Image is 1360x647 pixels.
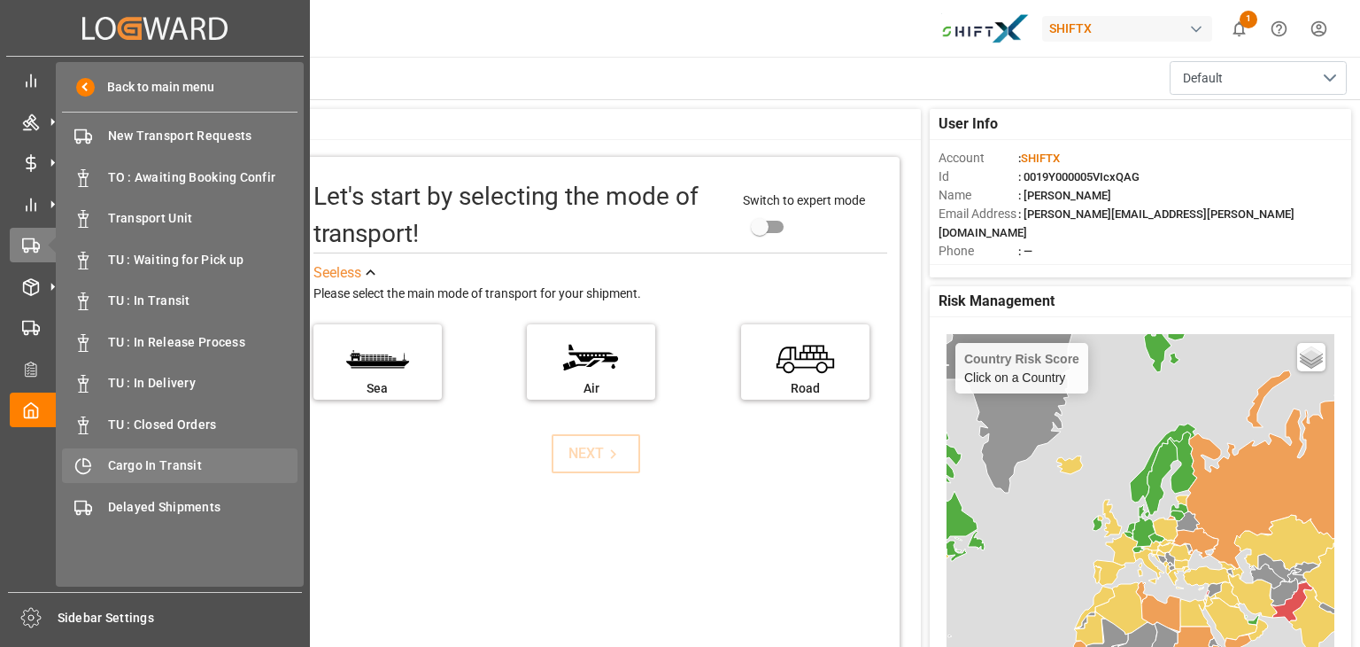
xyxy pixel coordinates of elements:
div: Please select the main mode of transport for your shipment. [313,284,887,305]
a: My Cockpit [10,393,300,427]
button: Help Center [1259,9,1299,49]
div: Air [536,379,646,398]
span: TU : In Delivery [108,374,298,393]
span: SHIFTX [1021,152,1060,165]
a: Control Tower [10,63,300,97]
span: Cargo In Transit [108,456,298,475]
h4: Country Risk Score [964,352,1079,366]
div: Click on a Country [964,352,1079,385]
span: : [1018,152,1060,165]
span: TU : In Transit [108,292,298,310]
a: TU : In Transit [62,284,297,318]
span: 1 [1240,11,1257,28]
span: : [PERSON_NAME][EMAIL_ADDRESS][PERSON_NAME][DOMAIN_NAME] [939,207,1294,239]
span: TU : Waiting for Pick up [108,251,298,269]
span: Delayed Shipments [108,498,298,517]
button: open menu [1170,61,1347,95]
span: : Shipper [1018,263,1062,277]
span: Email Address [939,205,1018,223]
span: User Info [939,113,998,135]
a: New Transport Requests [62,119,297,153]
a: TU : In Release Process [62,324,297,359]
span: Transport Unit [108,209,298,228]
div: Sea [322,379,433,398]
span: Sidebar Settings [58,609,303,628]
a: TO : Awaiting Booking Confir [62,160,297,194]
img: Bildschirmfoto%202024-11-13%20um%2009.31.44.png_1731487080.png [941,13,1030,44]
a: Transport Unit [62,201,297,236]
span: New Transport Requests [108,127,298,145]
a: TU : Waiting for Pick up [62,242,297,277]
div: NEXT [568,443,622,464]
span: : 0019Y000005VIcxQAG [1018,170,1140,183]
div: Let's start by selecting the mode of transport! [313,178,726,253]
a: TU : In Delivery [62,366,297,401]
span: Id [939,168,1018,186]
span: Risk Management [939,291,1055,312]
span: Default [1183,69,1223,88]
span: Account Type [939,261,1018,279]
span: Phone [939,242,1018,261]
button: NEXT [552,434,640,473]
a: Layers [1297,343,1325,371]
a: TU : Closed Orders [62,407,297,441]
div: Road [750,379,861,398]
button: SHIFTX [1042,12,1219,45]
span: : [PERSON_NAME] [1018,189,1111,202]
span: TO : Awaiting Booking Confir [108,168,298,187]
div: SHIFTX [1042,16,1212,42]
span: Name [939,186,1018,205]
a: Workflows [10,310,300,345]
span: Switch to expert mode [743,193,865,207]
span: Back to main menu [95,78,214,97]
a: Delayed Shipments [62,489,297,524]
button: show 1 new notifications [1219,9,1259,49]
span: TU : Closed Orders [108,416,298,434]
span: Account [939,149,1018,168]
span: TU : In Release Process [108,333,298,352]
span: : — [1018,245,1032,258]
a: Cargo In Transit [62,448,297,483]
div: See less [313,262,361,284]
